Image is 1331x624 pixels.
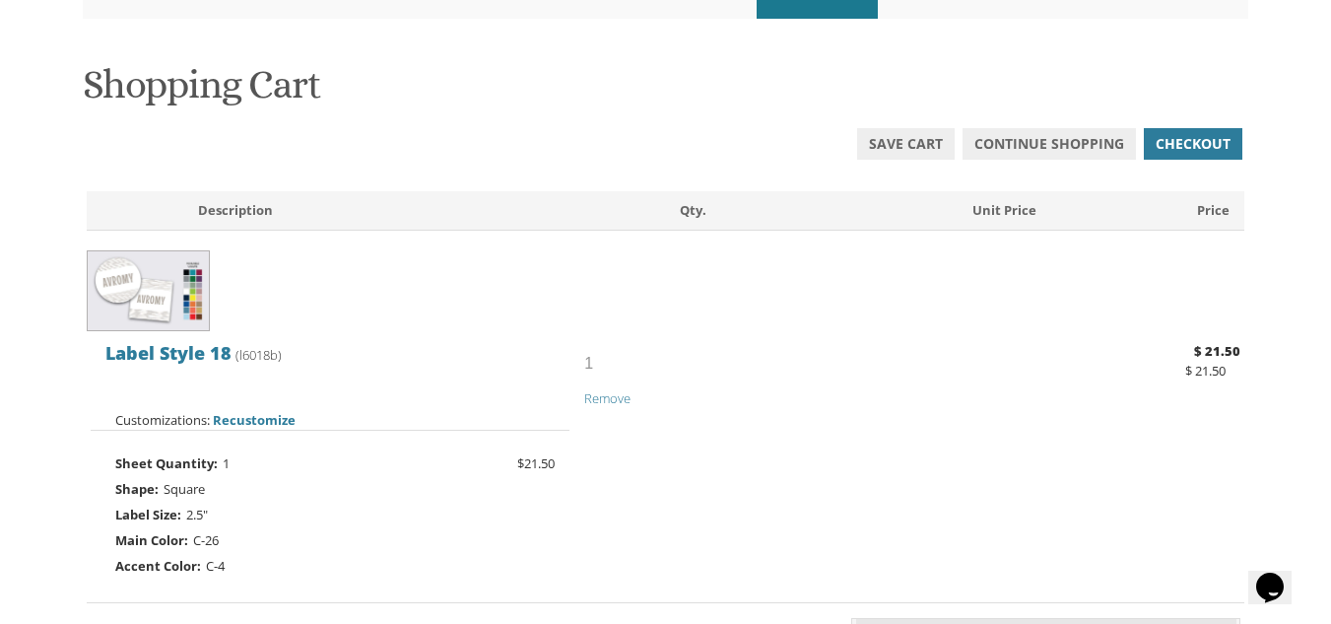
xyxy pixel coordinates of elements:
[1051,201,1244,220] div: Price
[115,451,218,476] span: Sheet Quantity:
[869,134,943,154] span: Save Cart
[1185,362,1226,380] span: $ 21.50
[1156,134,1231,154] span: Checkout
[963,128,1136,160] a: Continue Shopping
[858,201,1051,220] div: Unit Price
[83,63,1248,121] h1: Shopping Cart
[517,451,555,476] span: $21.50
[665,201,858,220] div: Qty.
[115,502,181,527] span: Label Size:
[1248,545,1311,604] iframe: chat widget
[115,527,188,553] span: Main Color:
[213,411,296,429] a: Recustomize
[87,250,210,332] img: Show product details for Label Style 18
[206,557,225,575] span: C-4
[857,128,955,160] a: Save Cart
[164,480,205,498] span: Square
[1194,342,1240,360] span: $ 21.50
[186,506,208,523] span: 2.5"
[105,341,232,365] span: Label Style 18
[115,553,201,579] span: Accent Color:
[235,346,282,364] span: (l6018b)
[1144,128,1242,160] a: Checkout
[584,389,631,407] span: Remove
[223,454,230,472] span: 1
[115,411,210,429] strong: Customizations:
[183,201,666,220] div: Description
[115,476,159,502] span: Shape:
[584,388,631,407] a: Remove
[105,345,232,364] a: Label Style 18
[193,531,219,549] span: C-26
[974,134,1124,154] span: Continue Shopping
